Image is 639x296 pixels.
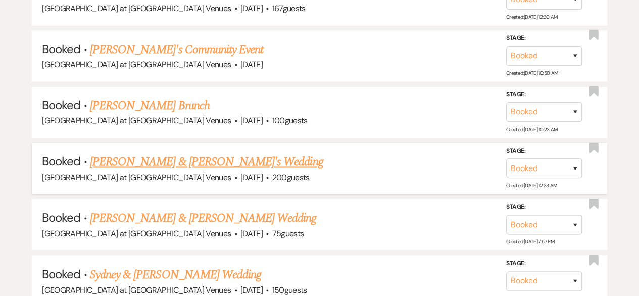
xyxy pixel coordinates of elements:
[42,41,80,57] span: Booked
[240,3,263,14] span: [DATE]
[42,172,231,183] span: [GEOGRAPHIC_DATA] at [GEOGRAPHIC_DATA] Venues
[506,202,582,213] label: Stage:
[506,145,582,156] label: Stage:
[506,258,582,269] label: Stage:
[506,33,582,44] label: Stage:
[506,238,554,245] span: Created: [DATE] 7:57 PM
[272,115,307,126] span: 100 guests
[90,153,323,171] a: [PERSON_NAME] & [PERSON_NAME]'s Wedding
[240,228,263,239] span: [DATE]
[42,3,231,14] span: [GEOGRAPHIC_DATA] at [GEOGRAPHIC_DATA] Venues
[90,97,210,115] a: [PERSON_NAME] Brunch
[240,172,263,183] span: [DATE]
[272,172,309,183] span: 200 guests
[506,182,557,189] span: Created: [DATE] 12:33 AM
[90,209,316,227] a: [PERSON_NAME] & [PERSON_NAME] Wedding
[42,153,80,169] span: Booked
[42,284,231,295] span: [GEOGRAPHIC_DATA] at [GEOGRAPHIC_DATA] Venues
[240,115,263,126] span: [DATE]
[240,59,263,70] span: [DATE]
[42,209,80,225] span: Booked
[42,59,231,70] span: [GEOGRAPHIC_DATA] at [GEOGRAPHIC_DATA] Venues
[42,97,80,113] span: Booked
[272,3,305,14] span: 167 guests
[90,40,263,59] a: [PERSON_NAME]'s Community Event
[506,126,557,133] span: Created: [DATE] 10:23 AM
[90,265,261,283] a: Sydney & [PERSON_NAME] Wedding
[272,228,304,239] span: 75 guests
[506,13,557,20] span: Created: [DATE] 12:30 AM
[42,266,80,281] span: Booked
[506,70,558,76] span: Created: [DATE] 10:50 AM
[506,89,582,100] label: Stage:
[42,115,231,126] span: [GEOGRAPHIC_DATA] at [GEOGRAPHIC_DATA] Venues
[272,284,307,295] span: 150 guests
[240,284,263,295] span: [DATE]
[42,228,231,239] span: [GEOGRAPHIC_DATA] at [GEOGRAPHIC_DATA] Venues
